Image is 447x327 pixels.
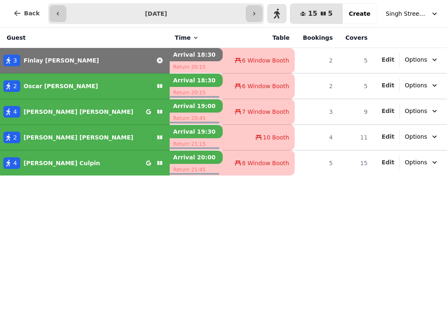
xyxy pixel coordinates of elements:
[382,107,394,115] button: Edit
[382,55,394,64] button: Edit
[242,56,289,65] span: 6 Window Booth
[405,107,427,115] span: Options
[175,34,190,42] span: Time
[381,6,444,21] button: Singh Street Bruntsfield
[13,159,17,167] span: 4
[382,108,394,114] span: Edit
[382,134,394,139] span: Edit
[170,138,223,150] p: Return 21:15
[328,10,333,17] span: 5
[13,108,17,116] span: 4
[24,133,133,142] p: [PERSON_NAME] [PERSON_NAME]
[24,159,100,167] p: [PERSON_NAME] Culpin
[405,81,427,89] span: Options
[382,132,394,141] button: Edit
[170,87,223,99] p: Return 20:15
[295,28,338,48] th: Bookings
[382,159,394,165] span: Edit
[400,103,444,118] button: Options
[349,11,370,17] span: Create
[338,99,372,125] td: 9
[24,56,99,65] p: Finlay [PERSON_NAME]
[338,125,372,150] td: 11
[13,133,17,142] span: 2
[170,99,223,113] p: Arrival 19:00
[242,82,289,90] span: 6 Window Booth
[342,4,377,24] button: Create
[382,158,394,166] button: Edit
[382,57,394,63] span: Edit
[400,129,444,144] button: Options
[290,4,342,24] button: 155
[382,81,394,89] button: Edit
[24,108,133,116] p: [PERSON_NAME] [PERSON_NAME]
[170,61,223,73] p: Return 20:15
[338,73,372,99] td: 5
[24,82,98,90] p: Oscar [PERSON_NAME]
[295,125,338,150] td: 4
[242,159,289,167] span: 8 Window Booth
[405,132,427,141] span: Options
[405,158,427,166] span: Options
[223,28,294,48] th: Table
[295,99,338,125] td: 3
[13,56,17,65] span: 3
[400,78,444,93] button: Options
[295,150,338,176] td: 5
[170,113,223,124] p: Return 20:45
[338,28,372,48] th: Covers
[405,55,427,64] span: Options
[170,74,223,87] p: Arrival 18:30
[170,125,223,138] p: Arrival 19:30
[170,48,223,61] p: Arrival 18:30
[242,108,289,116] span: 7 Window Booth
[7,3,46,23] button: Back
[308,10,317,17] span: 15
[338,48,372,74] td: 5
[400,155,444,170] button: Options
[13,82,17,90] span: 2
[170,164,223,176] p: Return 21:45
[382,82,394,88] span: Edit
[295,73,338,99] td: 2
[295,48,338,74] td: 2
[263,133,289,142] span: 10 Booth
[338,150,372,176] td: 15
[170,151,223,164] p: Arrival 20:00
[175,34,199,42] button: Time
[24,10,40,16] span: Back
[400,52,444,67] button: Options
[386,10,427,18] span: Singh Street Bruntsfield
